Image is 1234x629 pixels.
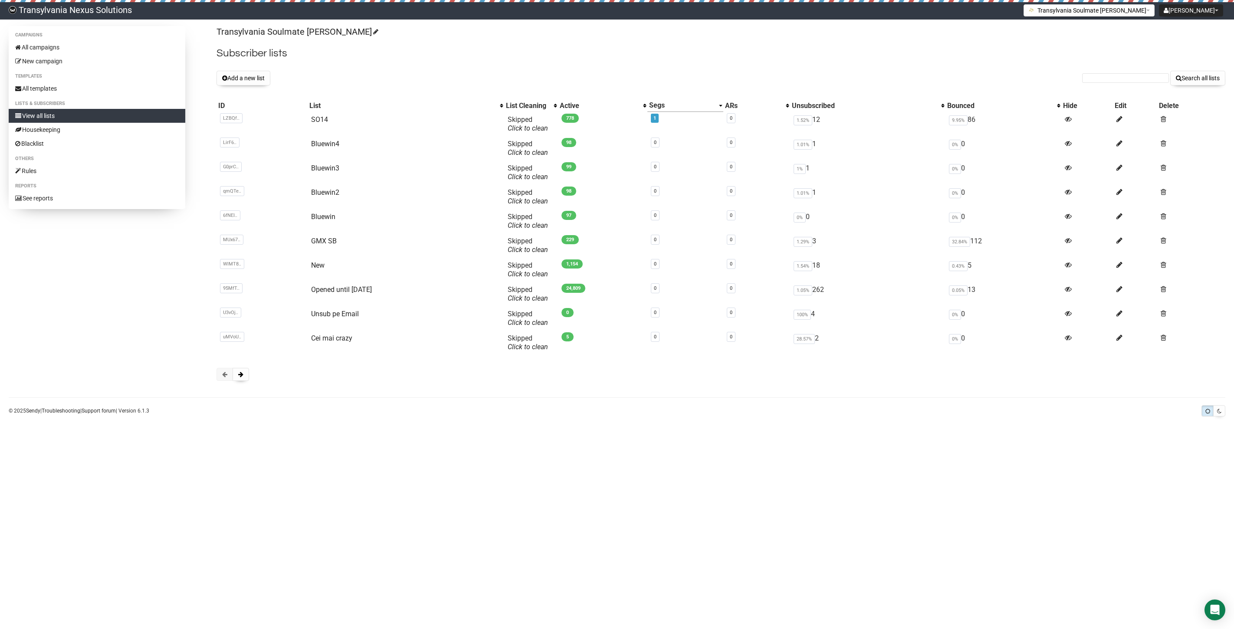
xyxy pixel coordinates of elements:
[949,140,961,150] span: 0%
[1028,7,1035,13] img: 1.png
[790,258,945,282] td: 18
[945,331,1061,355] td: 0
[1063,102,1111,110] div: Hide
[945,99,1061,112] th: Bounced: No sort applied, activate to apply an ascending sort
[508,140,548,157] span: Skipped
[558,99,647,112] th: Active: No sort applied, activate to apply an ascending sort
[790,99,945,112] th: Unsubscribed: No sort applied, activate to apply an ascending sort
[1157,99,1225,112] th: Delete: No sort applied, sorting is disabled
[311,334,352,342] a: Cei mai crazy
[790,136,945,161] td: 1
[508,237,548,254] span: Skipped
[730,310,732,315] a: 0
[561,138,576,147] span: 98
[311,213,335,221] a: Bluewin
[792,102,937,110] div: Unsubscribed
[561,187,576,196] span: 98
[217,26,377,37] a: Transylvania Soulmate [PERSON_NAME]
[945,112,1061,136] td: 86
[218,102,305,110] div: ID
[945,136,1061,161] td: 0
[949,334,961,344] span: 0%
[508,164,548,181] span: Skipped
[945,233,1061,258] td: 112
[508,270,548,278] a: Click to clean
[220,138,240,147] span: LirF6..
[949,237,970,247] span: 32.84%
[308,99,505,112] th: List: No sort applied, activate to apply an ascending sort
[508,334,548,351] span: Skipped
[508,213,548,229] span: Skipped
[217,99,307,112] th: ID: No sort applied, sorting is disabled
[311,310,359,318] a: Unsub pe Email
[561,259,583,269] span: 1,154
[730,188,732,194] a: 0
[311,140,339,148] a: Bluewin4
[790,282,945,306] td: 262
[220,308,241,318] span: U3vOj..
[794,164,806,174] span: 1%
[311,188,339,197] a: Bluewin2
[654,237,656,242] a: 0
[220,186,244,196] span: qmQTe..
[654,334,656,340] a: 0
[730,334,732,340] a: 0
[9,181,185,191] li: Reports
[945,209,1061,233] td: 0
[309,102,496,110] div: List
[220,283,243,293] span: 95MfT..
[220,332,244,342] span: uMVoU..
[9,40,185,54] a: All campaigns
[560,102,639,110] div: Active
[730,115,732,121] a: 0
[723,99,790,112] th: ARs: No sort applied, activate to apply an ascending sort
[794,140,812,150] span: 1.01%
[9,109,185,123] a: View all lists
[730,285,732,291] a: 0
[945,185,1061,209] td: 0
[947,102,1053,110] div: Bounced
[1159,102,1224,110] div: Delete
[654,310,656,315] a: 0
[217,71,270,85] button: Add a new list
[217,46,1225,61] h2: Subscriber lists
[42,408,80,414] a: Troubleshooting
[220,235,243,245] span: MUx67..
[561,308,574,317] span: 0
[949,188,961,198] span: 0%
[9,30,185,40] li: Campaigns
[508,221,548,229] a: Click to clean
[790,233,945,258] td: 3
[220,162,242,172] span: G0prC..
[794,261,812,271] span: 1.54%
[790,112,945,136] td: 12
[311,237,337,245] a: GMX SB
[82,408,116,414] a: Support forum
[311,285,372,294] a: Opened until [DATE]
[730,237,732,242] a: 0
[508,124,548,132] a: Click to clean
[730,140,732,145] a: 0
[9,98,185,109] li: Lists & subscribers
[730,164,732,170] a: 0
[794,188,812,198] span: 1.01%
[561,332,574,341] span: 5
[945,258,1061,282] td: 5
[790,185,945,209] td: 1
[508,285,548,302] span: Skipped
[730,213,732,218] a: 0
[504,99,558,112] th: List Cleaning: No sort applied, activate to apply an ascending sort
[508,173,548,181] a: Click to clean
[508,246,548,254] a: Click to clean
[790,161,945,185] td: 1
[794,213,806,223] span: 0%
[9,154,185,164] li: Others
[1113,99,1157,112] th: Edit: No sort applied, sorting is disabled
[949,115,968,125] span: 9.95%
[508,261,548,278] span: Skipped
[561,284,585,293] span: 24,809
[311,164,339,172] a: Bluewin3
[647,99,723,112] th: Segs: Descending sort applied, activate to remove the sort
[9,71,185,82] li: Templates
[653,115,656,121] a: 1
